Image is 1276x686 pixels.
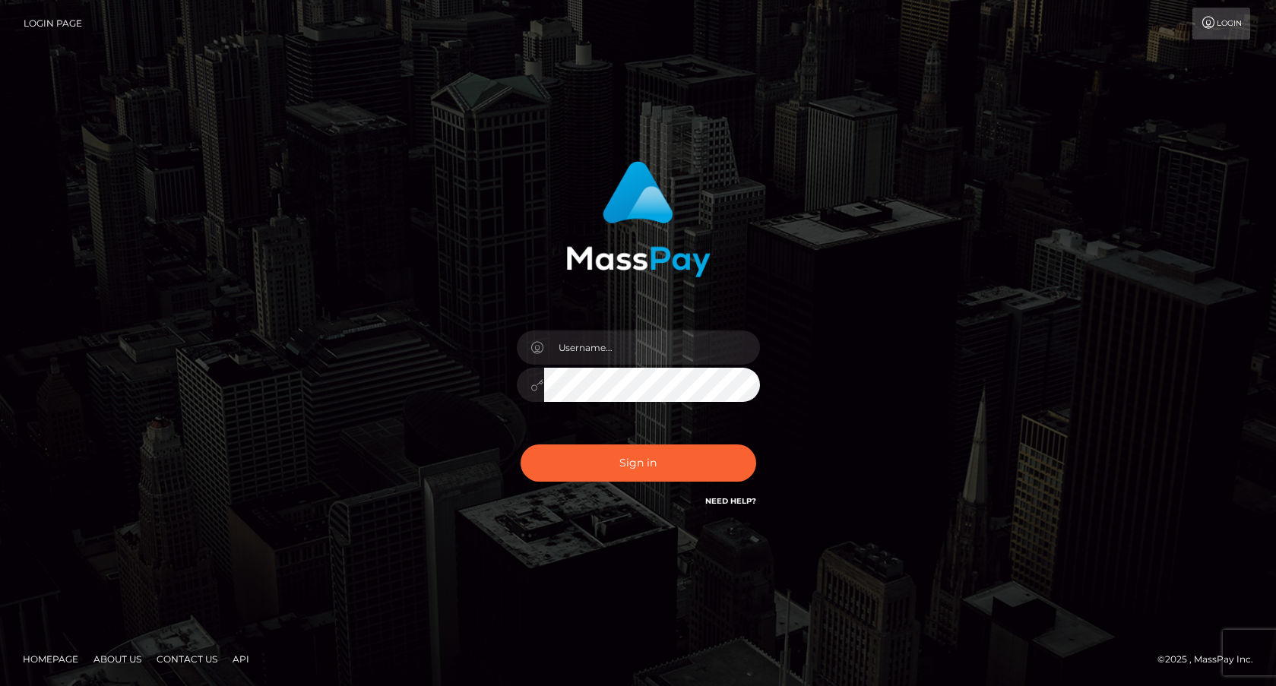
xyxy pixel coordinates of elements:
[87,647,147,671] a: About Us
[17,647,84,671] a: Homepage
[705,496,756,506] a: Need Help?
[150,647,223,671] a: Contact Us
[544,330,760,365] input: Username...
[521,444,756,482] button: Sign in
[226,647,255,671] a: API
[24,8,82,40] a: Login Page
[566,161,711,277] img: MassPay Login
[1192,8,1250,40] a: Login
[1157,651,1265,668] div: © 2025 , MassPay Inc.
